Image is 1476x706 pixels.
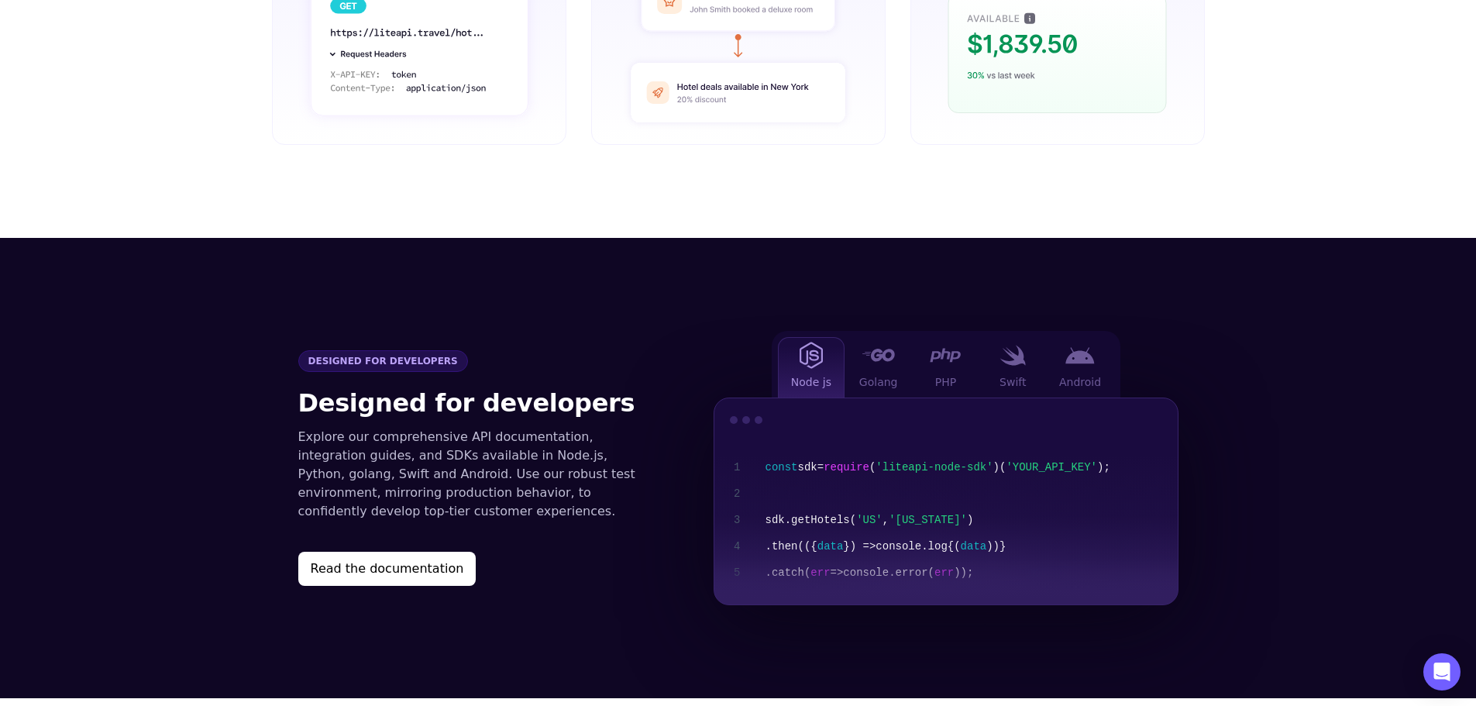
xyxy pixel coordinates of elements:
[856,514,883,526] span: 'US'
[766,567,804,579] span: .catch
[298,552,477,586] button: Read the documentation
[896,567,928,579] span: error
[1006,461,1097,474] span: 'YOUR_API_KEY'
[298,552,652,586] a: Read the documentation
[714,442,753,604] div: 1 2 3 4 5
[999,345,1026,366] img: Swift
[869,461,876,474] span: (
[817,461,824,474] span: =
[1097,461,1110,474] span: );
[930,348,961,363] img: PHP
[298,384,652,422] h2: Designed for developers
[766,514,785,526] span: sdk
[798,540,811,553] span: ((
[824,461,869,474] span: require
[785,514,856,526] span: .getHotels(
[859,374,898,390] span: Golang
[1423,653,1461,691] div: Open Intercom Messenger
[876,540,927,553] span: console.
[928,540,948,553] span: log
[948,540,961,553] span: {(
[889,514,967,526] span: '[US_STATE]'
[954,567,973,579] span: ));
[993,461,999,474] span: )
[843,567,895,579] span: console.
[961,540,987,553] span: data
[934,567,954,579] span: err
[817,540,844,553] span: data
[1059,374,1101,390] span: Android
[800,342,823,369] img: Node js
[876,461,993,474] span: 'liteapi-node-sdk'
[791,374,831,390] span: Node js
[967,514,973,526] span: )
[766,461,798,474] span: const
[999,461,1006,474] span: (
[298,350,468,372] span: Designed for developers
[810,567,830,579] span: err
[928,567,934,579] span: (
[999,374,1026,390] span: Swift
[798,461,817,474] span: sdk
[986,540,1006,553] span: ))}
[831,567,844,579] span: =>
[935,374,956,390] span: PHP
[810,540,817,553] span: {
[1065,347,1095,364] img: Android
[766,540,798,553] span: .then
[804,567,810,579] span: (
[298,428,652,521] p: Explore our comprehensive API documentation, integration guides, and SDKs available in Node.js, P...
[843,540,876,553] span: }) =>
[883,514,889,526] span: ,
[862,349,895,361] img: Golang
